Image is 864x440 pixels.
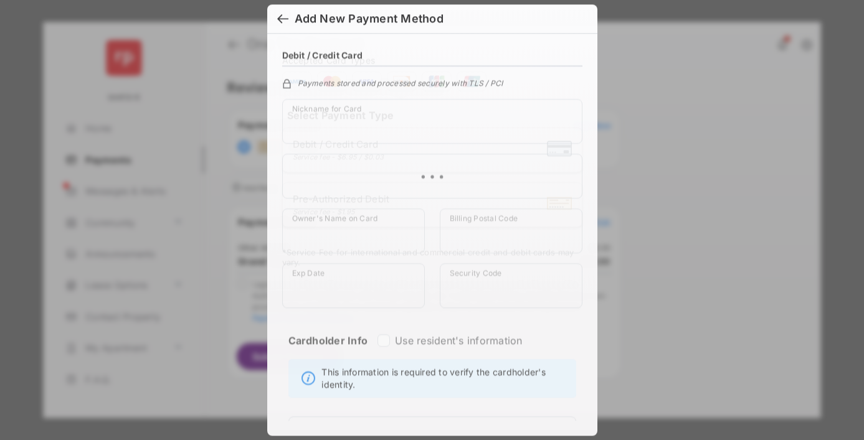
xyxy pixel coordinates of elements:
div: Add New Payment Method [295,12,444,26]
strong: Cardholder Info [288,334,368,369]
div: Payments stored and processed securely with TLS / PCI [282,77,582,88]
h4: Debit / Credit Card [282,50,363,60]
span: This information is required to verify the cardholder's identity. [321,366,569,391]
label: Use resident's information [395,334,522,347]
